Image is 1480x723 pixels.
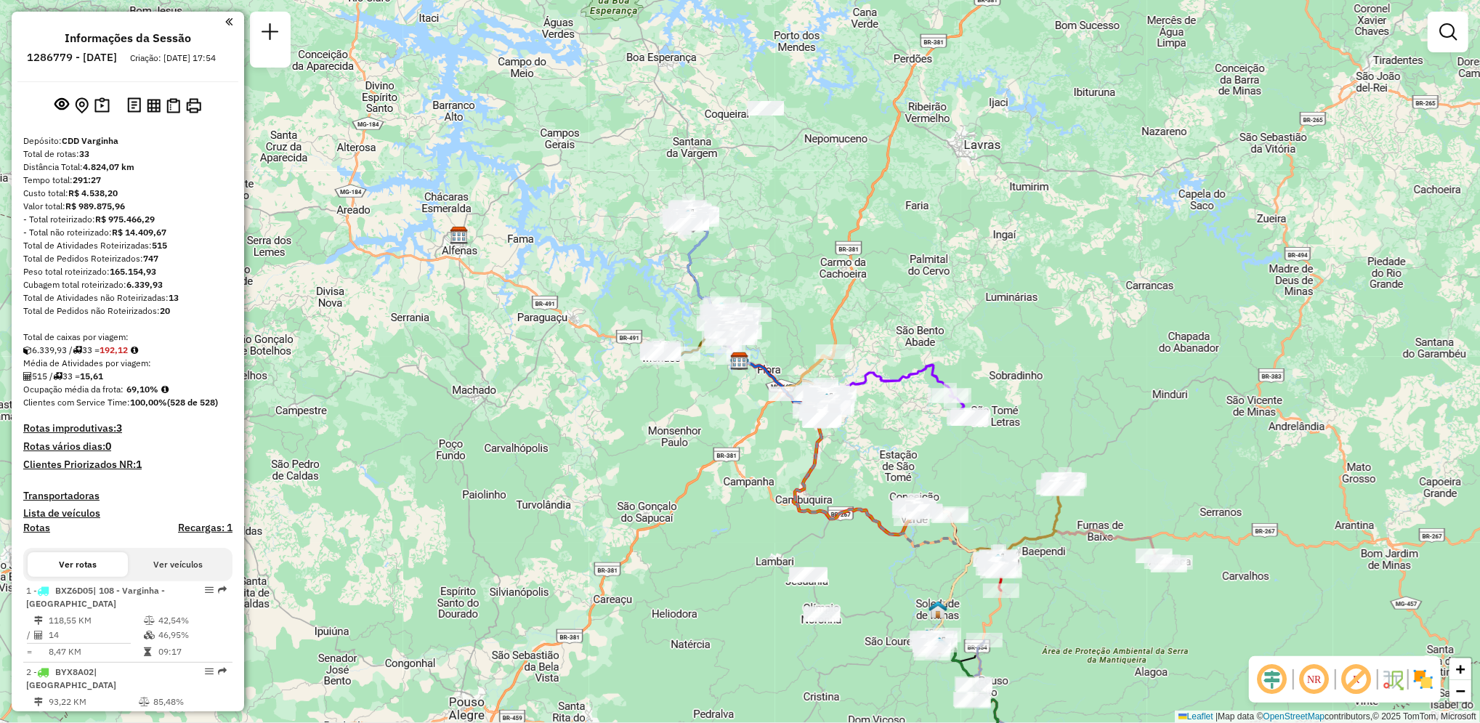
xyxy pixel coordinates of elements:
[1175,711,1480,723] div: Map data © contributors,© 2025 TomTom, Microsoft
[205,667,214,676] em: Opções
[55,666,94,677] span: BYX8A02
[1449,658,1471,680] a: Zoom in
[256,17,285,50] a: Nova sessão e pesquisa
[92,94,113,117] button: Painel de Sugestão
[72,94,92,117] button: Centralizar mapa no depósito ou ponto de apoio
[65,31,191,45] h4: Informações da Sessão
[105,440,111,453] strong: 0
[450,226,469,245] img: CDD Alfenas
[1456,682,1465,700] span: −
[1449,680,1471,702] a: Zoom out
[23,357,232,370] div: Média de Atividades por viagem:
[23,344,232,357] div: 6.339,93 / 33 =
[65,201,125,211] strong: R$ 989.875,96
[160,305,170,316] strong: 20
[144,647,151,656] i: Tempo total em rota
[34,631,43,639] i: Total de Atividades
[929,600,947,619] img: Soledade de Minas
[53,372,62,381] i: Total de rotas
[144,95,163,115] button: Visualizar relatório de Roteirização
[26,645,33,659] td: =
[23,370,232,383] div: 515 / 33 =
[23,265,232,278] div: Peso total roteirizado:
[26,585,165,609] span: | 108 - Varginha - [GEOGRAPHIC_DATA]
[116,421,122,435] strong: 3
[48,695,138,709] td: 93,22 KM
[23,304,232,318] div: Total de Pedidos não Roteirizados:
[218,667,227,676] em: Rota exportada
[169,292,179,303] strong: 13
[730,352,749,371] img: CDD Varginha
[804,606,840,621] div: Atividade não roteirizada - CARLOS DE OLIVEIRA
[1412,668,1435,691] img: Exibir/Ocultar setores
[128,552,228,577] button: Ver veículos
[1297,662,1332,697] span: Ocultar NR
[153,695,226,709] td: 85,48%
[23,213,232,226] div: - Total roteirizado:
[1178,711,1213,722] a: Leaflet
[158,645,227,659] td: 09:17
[1255,662,1290,697] span: Ocultar deslocamento
[73,174,101,185] strong: 291:27
[167,397,218,408] strong: (528 de 528)
[23,291,232,304] div: Total de Atividades não Roteirizadas:
[23,134,232,148] div: Depósito:
[130,397,167,408] strong: 100,00%
[23,522,50,534] a: Rotas
[34,616,43,625] i: Distância Total
[136,458,142,471] strong: 1
[930,637,949,655] img: PA - São Lourenço
[48,628,143,642] td: 14
[144,631,155,639] i: % de utilização da cubagem
[23,226,232,239] div: - Total não roteirizado:
[817,392,836,411] img: Tres Coracoes
[23,187,232,200] div: Custo total:
[126,384,158,395] strong: 69,10%
[158,628,227,642] td: 46,95%
[23,372,32,381] i: Total de Atividades
[73,346,82,355] i: Total de rotas
[1434,17,1463,47] a: Exibir filtros
[1263,711,1325,722] a: OpenStreetMap
[23,490,232,502] h4: Transportadoras
[23,507,232,520] h4: Lista de veículos
[791,568,828,583] div: Atividade não roteirizada - LUZIA CANDIDA DA SIL
[34,698,43,706] i: Distância Total
[23,174,232,187] div: Tempo total:
[1339,662,1374,697] span: Exibir rótulo
[55,585,93,596] span: BXZ6D05
[144,616,155,625] i: % de utilização do peso
[28,552,128,577] button: Ver rotas
[100,344,128,355] strong: 192,12
[163,95,183,116] button: Visualizar Romaneio
[27,51,117,64] h6: 1286779 - [DATE]
[23,278,232,291] div: Cubagem total roteirizado:
[23,331,232,344] div: Total de caixas por viagem:
[205,586,214,594] em: Opções
[23,397,130,408] span: Clientes com Service Time:
[804,607,840,621] div: Atividade não roteirizada - LUCIMARA DE LOURDES
[178,522,232,534] h4: Recargas: 1
[23,239,232,252] div: Total de Atividades Roteirizadas:
[918,629,937,647] img: Ponto de Apoio - Varginha PA
[80,371,103,381] strong: 15,61
[1381,668,1404,691] img: Fluxo de ruas
[23,161,232,174] div: Distância Total:
[748,101,784,116] div: Atividade não roteirizada - JOAO PAULO APARECIDO
[126,279,163,290] strong: 6.339,93
[26,628,33,642] td: /
[124,94,144,117] button: Logs desbloquear sessão
[804,607,840,622] div: Atividade não roteirizada - 61.754.946 JONATA SOARES DA SILVA
[112,227,166,238] strong: R$ 14.409,67
[95,214,155,225] strong: R$ 975.466,29
[131,346,138,355] i: Meta Caixas/viagem: 208,20 Diferença: -16,08
[152,240,167,251] strong: 515
[1456,660,1465,678] span: +
[83,161,134,172] strong: 4.824,07 km
[23,440,232,453] h4: Rotas vários dias:
[23,384,124,395] span: Ocupação média da frota:
[23,346,32,355] i: Cubagem total roteirizado
[218,586,227,594] em: Rota exportada
[26,666,116,690] span: | [GEOGRAPHIC_DATA]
